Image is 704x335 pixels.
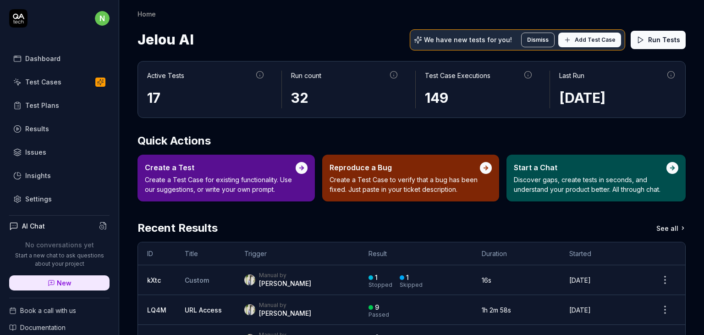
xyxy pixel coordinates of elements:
[9,240,110,250] p: No conversations yet
[9,96,110,114] a: Test Plans
[656,220,686,236] a: See all
[244,274,255,285] img: 7e09ec51-5a90-4532-8e5e-66d2bd4489bc.JPG
[482,276,491,284] time: 16s
[244,304,255,315] img: 7e09ec51-5a90-4532-8e5e-66d2bd4489bc.JPG
[25,124,49,134] div: Results
[375,274,378,282] div: 1
[137,220,218,236] h2: Recent Results
[330,162,480,173] div: Reproduce a Bug
[147,71,184,80] div: Active Tests
[559,71,584,80] div: Last Run
[575,36,616,44] span: Add Test Case
[9,306,110,315] a: Book a call with us
[473,242,560,265] th: Duration
[25,54,60,63] div: Dashboard
[9,167,110,184] a: Insights
[514,175,666,194] p: Discover gaps, create tests in seconds, and understand your product better. All through chat.
[138,242,176,265] th: ID
[482,306,511,314] time: 1h 2m 58s
[185,276,209,284] span: Custom
[368,282,392,288] div: Stopped
[9,323,110,332] a: Documentation
[25,77,61,87] div: Test Cases
[95,11,110,26] span: n
[521,33,555,47] button: Dismiss
[9,120,110,138] a: Results
[259,301,311,309] div: Manual by
[559,89,605,106] time: [DATE]
[9,50,110,67] a: Dashboard
[569,276,591,284] time: [DATE]
[359,242,473,265] th: Result
[631,31,686,49] button: Run Tests
[424,37,512,43] p: We have new tests for you!
[235,242,359,265] th: Trigger
[145,162,296,173] div: Create a Test
[330,175,480,194] p: Create a Test Case to verify that a bug has been fixed. Just paste in your ticket description.
[25,194,52,204] div: Settings
[569,306,591,314] time: [DATE]
[259,279,311,288] div: [PERSON_NAME]
[560,242,645,265] th: Started
[25,100,59,110] div: Test Plans
[9,251,110,268] p: Start a new chat to ask questions about your project
[25,171,51,180] div: Insights
[145,175,296,194] p: Create a Test Case for existing functionality. Use our suggestions, or write your own prompt.
[9,73,110,91] a: Test Cases
[137,9,156,18] div: Home
[137,28,194,52] span: Jelou AI
[176,242,235,265] th: Title
[95,9,110,28] button: n
[291,88,399,108] div: 32
[259,309,311,318] div: [PERSON_NAME]
[137,133,686,149] h2: Quick Actions
[147,276,161,284] a: kXtc
[57,278,71,288] span: New
[147,306,166,314] a: LQ4M
[9,143,110,161] a: Issues
[25,147,46,157] div: Issues
[22,221,45,231] h4: AI Chat
[291,71,321,80] div: Run count
[9,275,110,290] a: New
[368,312,389,318] div: Passed
[400,282,423,288] div: Skipped
[558,33,621,47] button: Add Test Case
[425,88,533,108] div: 149
[9,190,110,208] a: Settings
[20,306,76,315] span: Book a call with us
[406,274,409,282] div: 1
[185,306,222,314] a: URL Access
[514,162,666,173] div: Start a Chat
[259,272,311,279] div: Manual by
[147,88,265,108] div: 17
[20,323,66,332] span: Documentation
[375,303,379,312] div: 9
[425,71,490,80] div: Test Case Executions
